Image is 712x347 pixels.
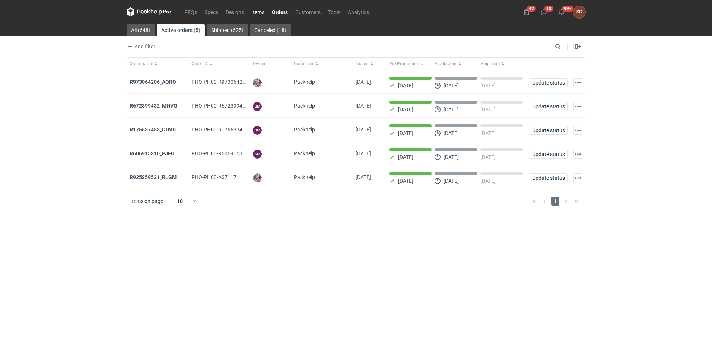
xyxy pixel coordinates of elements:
[188,58,250,70] button: Order ID
[253,102,262,111] figcaption: SM
[480,106,496,112] p: [DATE]
[444,106,459,112] p: [DATE]
[356,61,369,67] span: Issued
[130,150,174,156] a: R606915310_PJEU
[532,175,564,181] span: Update status
[292,7,324,16] a: Customers
[253,61,266,67] span: Owner
[573,102,582,111] button: Actions
[573,78,582,87] button: Actions
[444,83,459,89] p: [DATE]
[157,24,205,36] a: Active orders (5)
[250,24,291,36] a: Canceled (18)
[480,83,496,89] p: [DATE]
[356,150,371,156] span: 21/08/2025
[268,7,292,16] a: Orders
[398,83,413,89] p: [DATE]
[248,7,268,16] a: Items
[529,173,568,182] button: Update status
[398,106,413,112] p: [DATE]
[529,150,568,159] button: Update status
[551,197,559,206] span: 1
[324,7,344,16] a: Tools
[207,24,248,36] a: Shipped (625)
[294,79,315,85] span: Packhelp
[356,174,371,180] span: 18/08/2025
[344,7,373,16] a: Analytics
[356,79,371,85] span: 03/09/2025
[201,7,222,16] a: Specs
[398,130,413,136] p: [DATE]
[532,128,564,133] span: Update status
[222,7,248,16] a: Designs
[253,173,262,182] img: Michał Palasek
[168,196,192,206] div: 10
[253,126,262,135] figcaption: SM
[130,61,153,67] span: Order name
[433,58,479,70] button: Production
[294,150,315,156] span: Packhelp
[127,7,171,16] svg: Packhelp Pro
[353,58,386,70] button: Issued
[253,150,262,159] figcaption: SM
[532,152,564,157] span: Update status
[538,6,550,18] button: 18
[479,58,526,70] button: Shipment
[573,150,582,159] button: Actions
[130,103,177,109] a: R672399432_MHVQ
[573,6,585,18] button: SC
[444,178,459,184] p: [DATE]
[529,126,568,135] button: Update status
[444,154,459,160] p: [DATE]
[294,61,314,67] span: Customer
[532,80,564,85] span: Update status
[573,173,582,182] button: Actions
[521,6,533,18] button: 42
[356,127,371,133] span: 27/08/2025
[573,126,582,135] button: Actions
[125,42,155,51] span: Add filter
[481,61,500,67] span: Shipment
[191,150,263,156] span: PHO-PH00-R606915310_PJEU
[191,174,236,180] span: PHO-PH00-A07117
[191,61,207,67] span: Order ID
[480,130,496,136] p: [DATE]
[553,42,577,51] input: Search
[529,102,568,111] button: Update status
[191,79,265,85] span: PHO-PH00-R973064206_AQRO
[191,127,264,133] span: PHO-PH00-R175537483_OUVD
[480,154,496,160] p: [DATE]
[253,78,262,87] img: Michał Palasek
[556,6,568,18] button: 99+
[444,130,459,136] p: [DATE]
[130,79,176,85] a: R973064206_AQRO
[191,103,266,109] span: PHO-PH00-R672399432_MHVQ
[127,58,188,70] button: Order name
[398,178,413,184] p: [DATE]
[532,104,564,109] span: Update status
[294,127,315,133] span: Packhelp
[356,103,371,109] span: 27/08/2025
[294,103,315,109] span: Packhelp
[434,61,457,67] span: Production
[529,78,568,87] button: Update status
[181,7,201,16] a: RFQs
[480,178,496,184] p: [DATE]
[386,58,433,70] button: Pre-Production
[389,61,419,67] span: Pre-Production
[291,58,353,70] button: Customer
[294,174,315,180] span: Packhelp
[125,42,156,51] button: Add filter
[127,24,155,36] a: All (648)
[130,197,163,205] span: Items on page
[573,6,585,18] div: Sylwia Cichórz
[130,174,177,180] a: R925859531_RLGM
[130,127,176,133] a: R175537483_OUVD
[398,154,413,160] p: [DATE]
